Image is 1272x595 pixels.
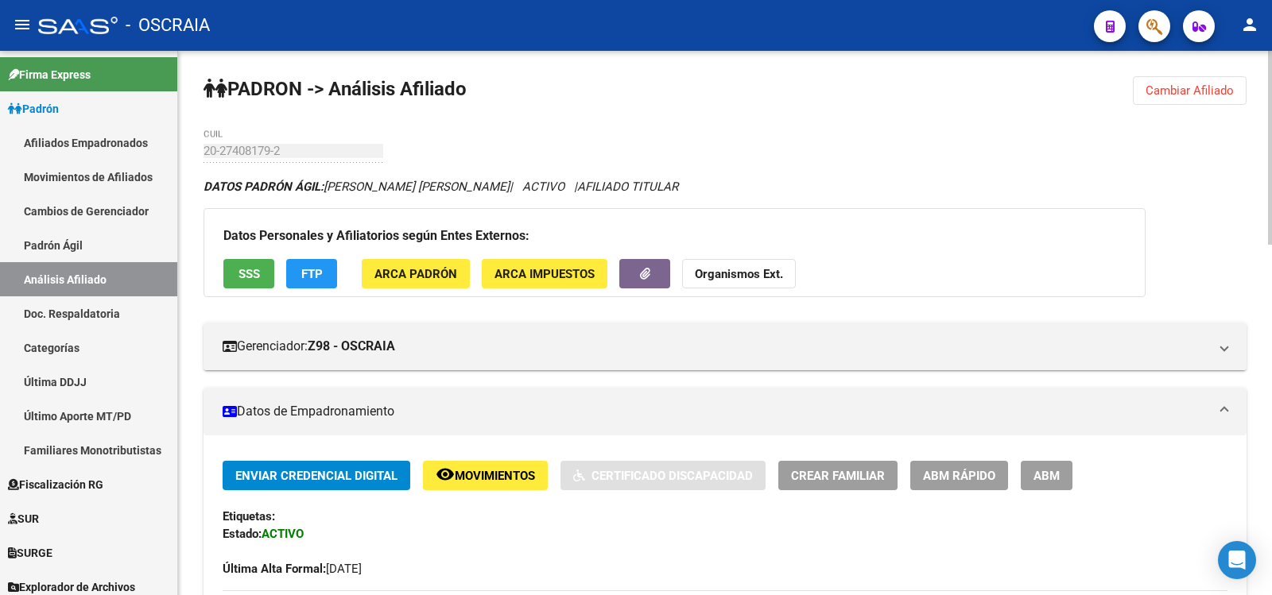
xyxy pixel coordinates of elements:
[126,8,210,43] span: - OSCRAIA
[1218,541,1256,579] div: Open Intercom Messenger
[362,259,470,288] button: ARCA Padrón
[778,461,898,490] button: Crear Familiar
[204,388,1247,435] mat-expansion-panel-header: Datos de Empadronamiento
[235,469,397,483] span: Enviar Credencial Digital
[374,267,457,281] span: ARCA Padrón
[1133,76,1247,105] button: Cambiar Afiliado
[223,225,1126,247] h3: Datos Personales y Afiliatorios según Entes Externos:
[455,469,535,483] span: Movimientos
[8,510,39,527] span: SUR
[1146,83,1234,98] span: Cambiar Afiliado
[494,267,595,281] span: ARCA Impuestos
[923,469,995,483] span: ABM Rápido
[286,259,337,288] button: FTP
[13,15,32,34] mat-icon: menu
[482,259,607,288] button: ARCA Impuestos
[238,267,260,281] span: SSS
[423,461,548,490] button: Movimientos
[8,476,103,493] span: Fiscalización RG
[204,323,1247,370] mat-expansion-panel-header: Gerenciador:Z98 - OSCRAIA
[204,180,324,194] strong: DATOS PADRÓN ÁGIL:
[223,527,262,541] strong: Estado:
[204,78,467,100] strong: PADRON -> Análisis Afiliado
[1033,469,1060,483] span: ABM
[8,544,52,562] span: SURGE
[910,461,1008,490] button: ABM Rápido
[1240,15,1259,34] mat-icon: person
[682,259,796,288] button: Organismos Ext.
[577,180,678,194] span: AFILIADO TITULAR
[262,527,304,541] strong: ACTIVO
[436,465,455,484] mat-icon: remove_red_eye
[791,469,885,483] span: Crear Familiar
[223,259,274,288] button: SSS
[695,267,783,281] strong: Organismos Ext.
[301,267,323,281] span: FTP
[204,180,510,194] span: [PERSON_NAME] [PERSON_NAME]
[204,180,678,194] i: | ACTIVO |
[223,338,1208,355] mat-panel-title: Gerenciador:
[308,338,395,355] strong: Z98 - OSCRAIA
[223,461,410,490] button: Enviar Credencial Digital
[591,469,753,483] span: Certificado Discapacidad
[1021,461,1072,490] button: ABM
[223,403,1208,420] mat-panel-title: Datos de Empadronamiento
[8,66,91,83] span: Firma Express
[223,509,275,524] strong: Etiquetas:
[223,562,326,576] strong: Última Alta Formal:
[560,461,766,490] button: Certificado Discapacidad
[223,562,362,576] span: [DATE]
[8,100,59,118] span: Padrón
